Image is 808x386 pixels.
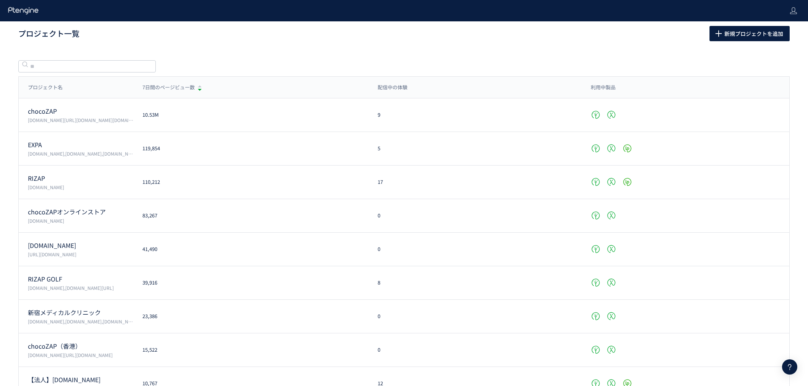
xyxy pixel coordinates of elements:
[368,212,582,219] div: 0
[133,246,368,253] div: 41,490
[133,145,368,152] div: 119,854
[368,279,582,286] div: 8
[28,251,133,257] p: https://medical.chocozap.jp
[18,28,693,39] h1: プロジェクト一覧
[28,174,133,183] p: RIZAP
[28,241,133,250] p: medical.chocozap.jp
[378,84,407,91] span: 配信中の体験
[709,26,790,41] button: 新規プロジェクトを追加
[28,84,63,91] span: プロジェクト名
[133,111,368,119] div: 10.53M
[28,217,133,224] p: chocozap.shop
[28,275,133,283] p: RIZAP GOLF
[28,308,133,317] p: 新宿メディカルクリニック
[133,179,368,186] div: 110,212
[133,313,368,320] div: 23,386
[142,84,195,91] span: 7日間のページビュー数
[133,212,368,219] div: 83,267
[368,246,582,253] div: 0
[368,346,582,354] div: 0
[368,145,582,152] div: 5
[28,184,133,190] p: www.rizap.jp
[28,140,133,149] p: EXPA
[133,346,368,354] div: 15,522
[28,207,133,216] p: chocoZAPオンラインストア
[368,313,582,320] div: 0
[28,318,133,325] p: shinjuku3chome-medical.jp,shinjuku3-mc.reserve.ne.jp,www.shinjukumc.com/,shinjukumc.net/,smc-glp1...
[28,352,133,358] p: chocozap-hk.com/,chocozaphk.gymmasteronline.com/
[28,285,133,291] p: www.rizap-golf.jp,rizap-golf.ns-test.work/lp/3anniversary-cp/
[28,375,133,384] p: 【法人】rizap.jp
[368,111,582,119] div: 9
[133,279,368,286] div: 39,916
[724,26,783,41] span: 新規プロジェクトを追加
[368,179,582,186] div: 17
[28,107,133,116] p: chocoZAP
[28,150,133,157] p: vivana.jp,expa-official.jp,reserve-expa.jp
[28,342,133,351] p: chocoZAP（香港）
[591,84,616,91] span: 利用中製品
[28,117,133,123] p: chocozap.jp/,zap-id.jp/,web.my-zap.jp/,liff.campaign.chocozap.sumiyoku.jp/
